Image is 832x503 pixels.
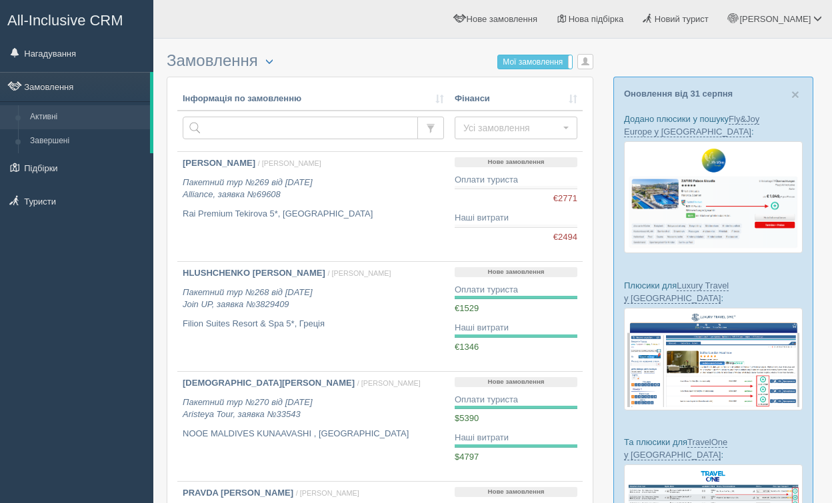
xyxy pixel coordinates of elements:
img: luxury-travel-%D0%BF%D0%BE%D0%B4%D0%B1%D0%BE%D1%80%D0%BA%D0%B0-%D1%81%D1%80%D0%BC-%D0%B4%D0%BB%D1... [624,308,803,410]
button: Close [791,87,799,101]
b: [PERSON_NAME] [183,158,255,168]
a: Luxury Travel у [GEOGRAPHIC_DATA] [624,280,729,304]
h3: Замовлення [167,52,593,70]
div: Оплати туриста [455,174,577,187]
p: Нове замовлення [455,377,577,387]
span: [PERSON_NAME] [739,14,811,24]
img: fly-joy-de-proposal-crm-for-travel-agency.png [624,141,803,253]
a: Фінанси [455,93,577,105]
div: Наші витрати [455,322,577,334]
b: [DEMOGRAPHIC_DATA][PERSON_NAME] [183,378,355,388]
p: Нове замовлення [455,267,577,277]
span: Нова підбірка [569,14,624,24]
input: Пошук за номером замовлення, ПІБ або паспортом туриста [183,117,418,139]
div: Наші витрати [455,212,577,225]
p: Плюсики для : [624,279,803,304]
i: Пакетний тур №268 від [DATE] Join UP, заявка №3829409 [183,287,313,310]
p: Rai Premium Tekirova 5*, [GEOGRAPHIC_DATA] [183,208,444,221]
span: Нове замовлення [467,14,537,24]
p: Filion Suites Resort & Spa 5*, Греція [183,318,444,330]
a: HLUSHCHENKO [PERSON_NAME] / [PERSON_NAME] Пакетний тур №268 від [DATE]Join UP, заявка №3829409 Fi... [177,262,449,371]
i: Пакетний тур №270 від [DATE] Aristeya Tour, заявка №33543 [183,397,313,420]
span: €1346 [455,342,479,352]
label: Мої замовлення [498,55,572,69]
div: Оплати туриста [455,394,577,406]
span: Усі замовлення [463,121,560,135]
span: All-Inclusive CRM [7,12,123,29]
a: Завершені [24,129,150,153]
span: €1529 [455,303,479,313]
p: NOOE MALDIVES KUNAAVASHI , [GEOGRAPHIC_DATA] [183,428,444,440]
span: × [791,87,799,102]
span: €2494 [553,231,577,244]
a: All-Inclusive CRM [1,1,153,37]
i: Пакетний тур №269 від [DATE] Alliance, заявка №69608 [183,177,313,200]
a: Інформація по замовленню [183,93,444,105]
b: HLUSHCHENKO [PERSON_NAME] [183,268,325,278]
b: PRAVDA [PERSON_NAME] [183,488,293,498]
a: Активні [24,105,150,129]
span: / [PERSON_NAME] [327,269,391,277]
span: / [PERSON_NAME] [357,379,421,387]
div: Оплати туриста [455,284,577,296]
div: Наші витрати [455,432,577,444]
p: Додано плюсики у пошуку : [624,113,803,138]
p: Нове замовлення [455,487,577,497]
a: [PERSON_NAME] / [PERSON_NAME] Пакетний тур №269 від [DATE]Alliance, заявка №69608 Rai Premium Tek... [177,152,449,261]
span: / [PERSON_NAME] [258,159,321,167]
span: $5390 [455,413,479,423]
button: Усі замовлення [455,117,577,139]
a: [DEMOGRAPHIC_DATA][PERSON_NAME] / [PERSON_NAME] Пакетний тур №270 від [DATE]Aristeya Tour, заявка... [177,372,449,481]
p: Нове замовлення [455,157,577,167]
p: Та плюсики для : [624,436,803,461]
span: / [PERSON_NAME] [296,489,359,497]
span: Новий турист [655,14,709,24]
span: €2771 [553,193,577,205]
span: $4797 [455,452,479,462]
a: Оновлення від 31 серпня [624,89,733,99]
